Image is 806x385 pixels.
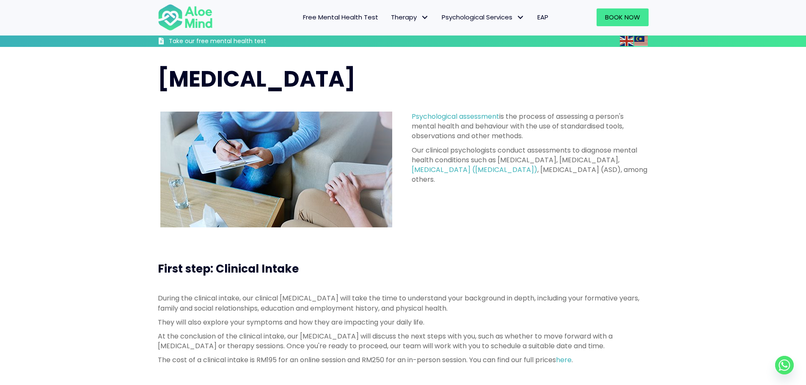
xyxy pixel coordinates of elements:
[224,8,555,26] nav: Menu
[419,11,431,24] span: Therapy: submenu
[537,13,548,22] span: EAP
[158,355,649,365] p: The cost of a clinical intake is RM195 for an online session and RM250 for an in-person session. ...
[158,3,213,31] img: Aloe mind Logo
[412,112,649,141] p: is the process of assessing a person's mental health and behaviour with the use of standardised t...
[531,8,555,26] a: EAP
[158,293,649,313] p: During the clinical intake, our clinical [MEDICAL_DATA] will take the time to understand your bac...
[297,8,385,26] a: Free Mental Health Test
[620,36,634,46] a: English
[158,63,355,94] span: [MEDICAL_DATA]
[412,165,537,175] a: [MEDICAL_DATA] ([MEDICAL_DATA])
[158,317,649,327] p: They will also explore your symptoms and how they are impacting your daily life.
[620,36,633,46] img: en
[412,112,499,121] a: Psychological assessment
[605,13,640,22] span: Book Now
[775,356,794,374] a: Whatsapp
[391,13,429,22] span: Therapy
[158,261,299,276] span: First step: Clinical Intake
[169,37,311,46] h3: Take our free mental health test
[442,13,525,22] span: Psychological Services
[160,112,392,227] img: psychological assessment
[435,8,531,26] a: Psychological ServicesPsychological Services: submenu
[412,145,649,185] p: Our clinical psychologists conduct assessments to diagnose mental health conditions such as [MEDI...
[158,37,311,47] a: Take our free mental health test
[597,8,649,26] a: Book Now
[385,8,435,26] a: TherapyTherapy: submenu
[556,355,572,365] a: here
[634,36,649,46] a: Malay
[634,36,648,46] img: ms
[514,11,527,24] span: Psychological Services: submenu
[303,13,378,22] span: Free Mental Health Test
[158,331,649,351] p: At the conclusion of the clinical intake, our [MEDICAL_DATA] will discuss the next steps with you...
